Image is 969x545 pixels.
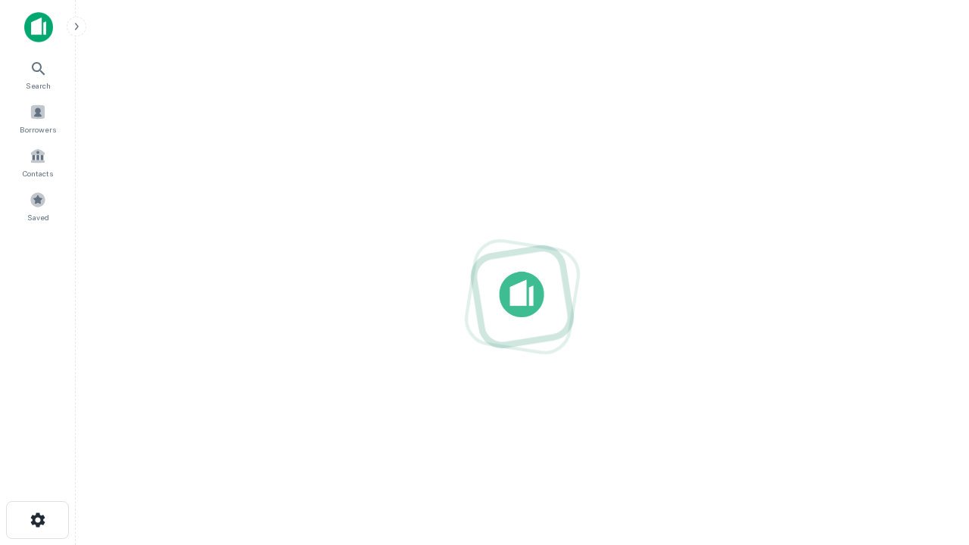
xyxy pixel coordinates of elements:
iframe: Chat Widget [893,424,969,497]
img: capitalize-icon.png [24,12,53,42]
span: Saved [27,211,49,223]
a: Saved [5,185,71,226]
a: Borrowers [5,98,71,139]
a: Contacts [5,142,71,182]
span: Search [26,79,51,92]
a: Search [5,54,71,95]
span: Borrowers [20,123,56,135]
span: Contacts [23,167,53,179]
